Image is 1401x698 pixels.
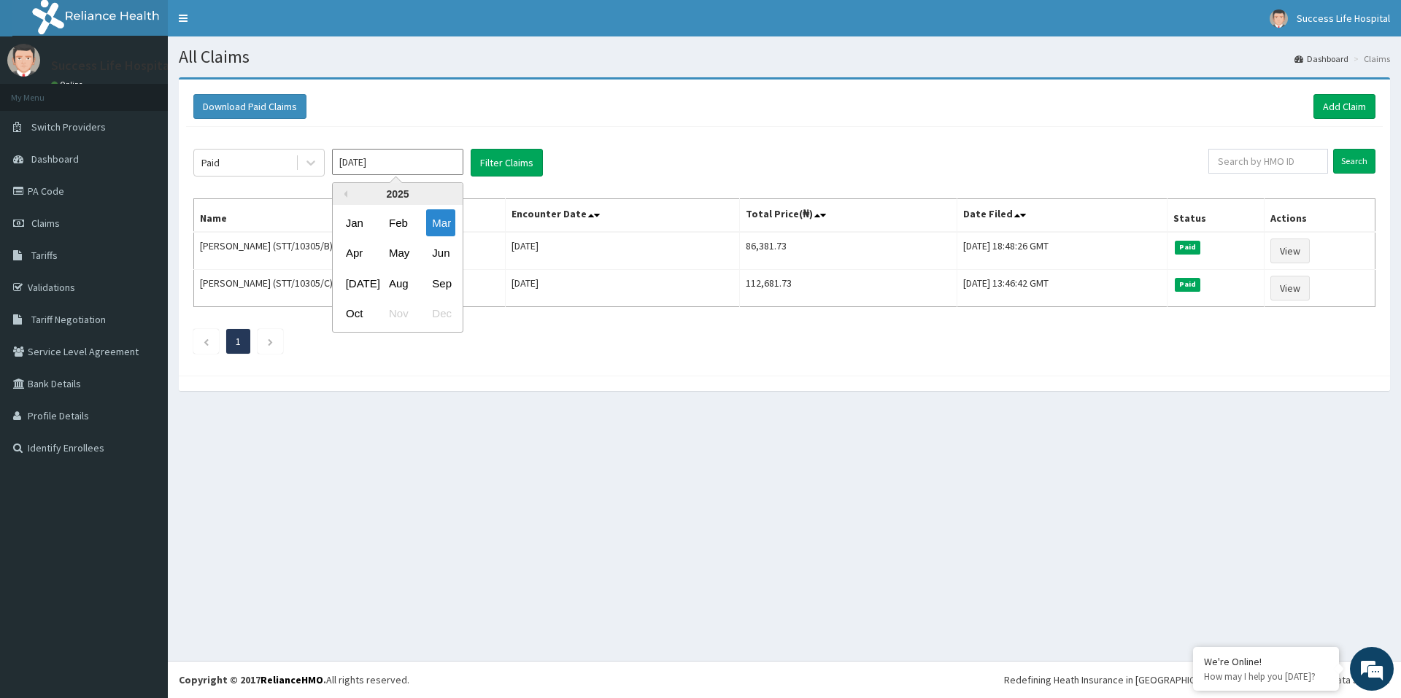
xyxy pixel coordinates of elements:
[194,232,506,270] td: [PERSON_NAME] (STT/10305/B)
[426,209,455,236] div: Choose March 2025
[740,270,957,307] td: 112,681.73
[179,47,1390,66] h1: All Claims
[1175,278,1201,291] span: Paid
[179,673,326,686] strong: Copyright © 2017 .
[51,59,173,72] p: Success Life Hospital
[236,335,241,348] a: Page 1 is your current page
[333,183,463,205] div: 2025
[383,209,412,236] div: Choose February 2025
[31,313,106,326] span: Tariff Negotiation
[426,270,455,297] div: Choose September 2025
[31,152,79,166] span: Dashboard
[31,120,106,133] span: Switch Providers
[267,335,274,348] a: Next page
[505,232,740,270] td: [DATE]
[957,199,1167,233] th: Date Filed
[1333,149,1375,174] input: Search
[1004,672,1390,687] div: Redefining Heath Insurance in [GEOGRAPHIC_DATA] using Telemedicine and Data Science!
[1270,276,1310,300] a: View
[31,217,60,230] span: Claims
[1175,241,1201,254] span: Paid
[194,270,506,307] td: [PERSON_NAME] (STT/10305/C)
[51,80,86,90] a: Online
[1270,239,1310,263] a: View
[340,270,369,297] div: Choose July 2025
[383,240,412,267] div: Choose May 2025
[1204,670,1328,683] p: How may I help you today?
[1297,12,1390,25] span: Success Life Hospital
[740,232,957,270] td: 86,381.73
[1204,655,1328,668] div: We're Online!
[1264,199,1375,233] th: Actions
[340,240,369,267] div: Choose April 2025
[332,149,463,175] input: Select Month and Year
[333,208,463,329] div: month 2025-03
[194,199,506,233] th: Name
[340,190,347,198] button: Previous Year
[383,270,412,297] div: Choose August 2025
[340,300,369,327] div: Choose October 2025
[1208,149,1328,174] input: Search by HMO ID
[1270,9,1288,28] img: User Image
[31,249,58,262] span: Tariffs
[7,44,40,77] img: User Image
[505,199,740,233] th: Encounter Date
[201,155,220,170] div: Paid
[740,199,957,233] th: Total Price(₦)
[1167,199,1264,233] th: Status
[1350,53,1390,65] li: Claims
[957,270,1167,307] td: [DATE] 13:46:42 GMT
[1294,53,1348,65] a: Dashboard
[203,335,209,348] a: Previous page
[426,240,455,267] div: Choose June 2025
[168,661,1401,698] footer: All rights reserved.
[471,149,543,177] button: Filter Claims
[957,232,1167,270] td: [DATE] 18:48:26 GMT
[260,673,323,686] a: RelianceHMO
[1313,94,1375,119] a: Add Claim
[340,209,369,236] div: Choose January 2025
[505,270,740,307] td: [DATE]
[193,94,306,119] button: Download Paid Claims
